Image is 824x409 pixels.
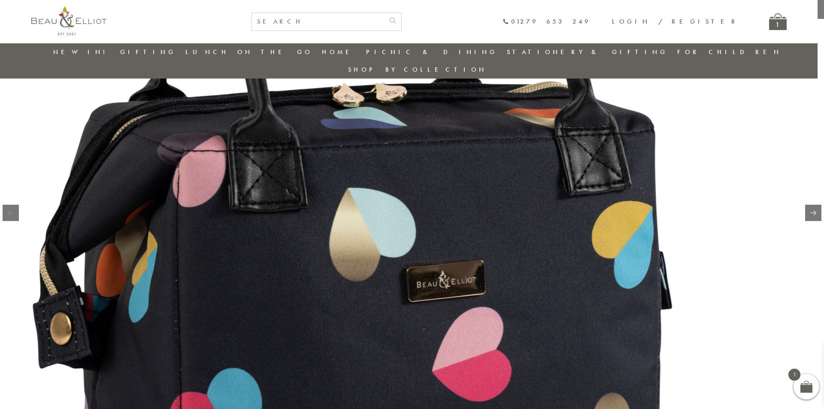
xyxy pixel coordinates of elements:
a: Gifting [120,48,176,56]
input: SEARCH [252,13,384,30]
a: Home [322,48,356,56]
a: Shop by collection [348,65,487,74]
img: logo [31,6,106,35]
a: 01279 653 249 [503,18,591,25]
a: Next [805,205,821,221]
a: New in! [53,48,111,56]
a: Stationery & Gifting [507,48,668,56]
a: For Children [677,48,782,56]
a: Login / Register [612,17,739,26]
span: 1 [788,369,800,381]
a: 1 [769,13,787,30]
a: Lunch On The Go [185,48,312,56]
a: Previous [3,205,19,221]
a: Picnic & Dining [366,48,497,56]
